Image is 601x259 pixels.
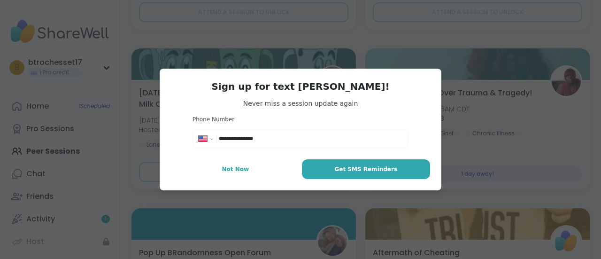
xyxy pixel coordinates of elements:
button: Not Now [171,159,300,179]
span: Never miss a session update again [171,99,430,108]
span: Not Now [222,165,249,173]
h3: Sign up for text [PERSON_NAME]! [171,80,430,93]
h3: Phone Number [193,116,408,124]
span: Get SMS Reminders [334,165,397,173]
button: Get SMS Reminders [302,159,430,179]
img: United States [199,136,207,141]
